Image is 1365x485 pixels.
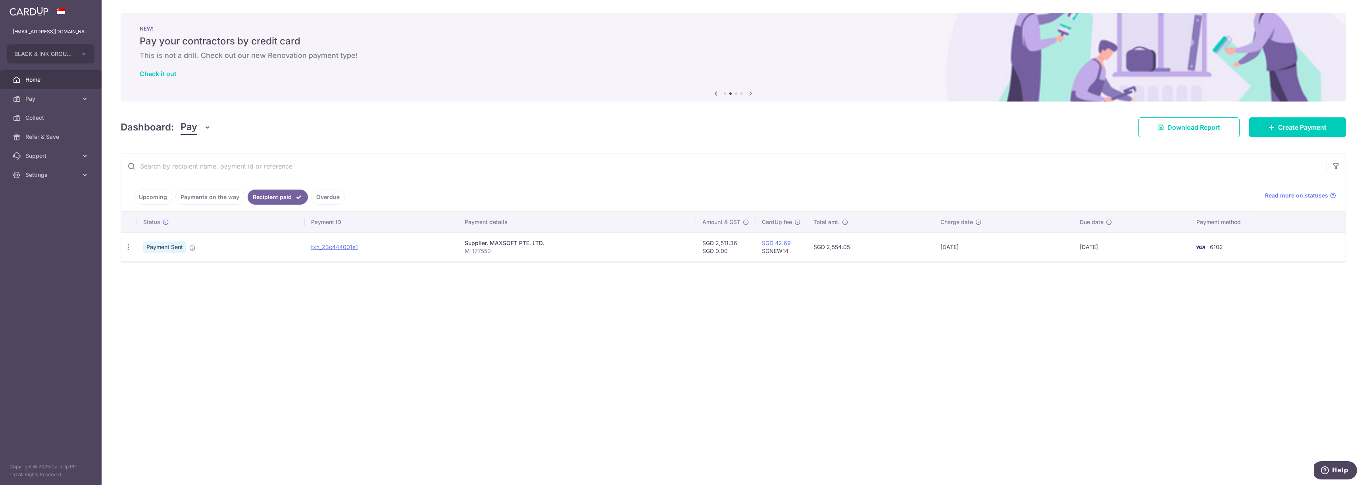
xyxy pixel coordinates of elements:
th: Payment method [1190,212,1346,232]
p: M-177550 [465,247,690,255]
div: Supplier. MAXSOFT PTE. LTD. [465,239,690,247]
button: Pay [181,120,211,135]
h5: Pay your contractors by credit card [140,35,1327,48]
span: Total amt. [813,218,840,226]
span: Support [25,152,78,160]
a: txn_23c444001e1 [311,243,358,250]
span: Payment Sent [143,242,186,253]
span: Charge date [940,218,973,226]
span: Create Payment [1278,123,1327,132]
a: Read more on statuses [1265,192,1336,199]
td: SGNEW14 [756,232,807,261]
span: Home [25,76,78,84]
img: CardUp [10,6,48,16]
td: SGD 2,554.05 [807,232,934,261]
td: [DATE] [934,232,1073,261]
img: Bank Card [1192,242,1208,252]
p: NEW! [140,25,1327,32]
span: Pay [181,120,197,135]
span: Due date [1080,218,1104,226]
button: BLACK & INK GROUP PTE. LTD [7,44,94,63]
span: Pay [25,95,78,103]
h6: This is not a drill. Check out our new Renovation payment type! [140,51,1327,60]
iframe: Opens a widget where you can find more information [1314,461,1357,481]
h4: Dashboard: [121,120,174,134]
span: CardUp fee [762,218,792,226]
span: Collect [25,114,78,122]
a: Check it out [140,70,177,78]
a: Overdue [311,190,345,205]
span: Read more on statuses [1265,192,1328,199]
span: 6102 [1210,243,1223,250]
th: Payment ID [305,212,458,232]
th: Payment details [458,212,696,232]
img: Renovation banner [121,13,1346,102]
a: Recipient paid [248,190,308,205]
a: Download Report [1138,117,1240,137]
input: Search by recipient name, payment id or reference [121,153,1327,179]
a: SGD 42.69 [762,240,791,246]
td: SGD 2,511.36 SGD 0.00 [696,232,756,261]
td: [DATE] [1073,232,1190,261]
span: BLACK & INK GROUP PTE. LTD [14,50,73,58]
p: [EMAIL_ADDRESS][DOMAIN_NAME] [13,28,89,36]
span: Status [143,218,160,226]
a: Upcoming [134,190,172,205]
span: Settings [25,171,78,179]
a: Payments on the way [175,190,244,205]
span: Amount & GST [702,218,740,226]
span: Refer & Save [25,133,78,141]
span: Download Report [1167,123,1220,132]
a: Create Payment [1249,117,1346,137]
